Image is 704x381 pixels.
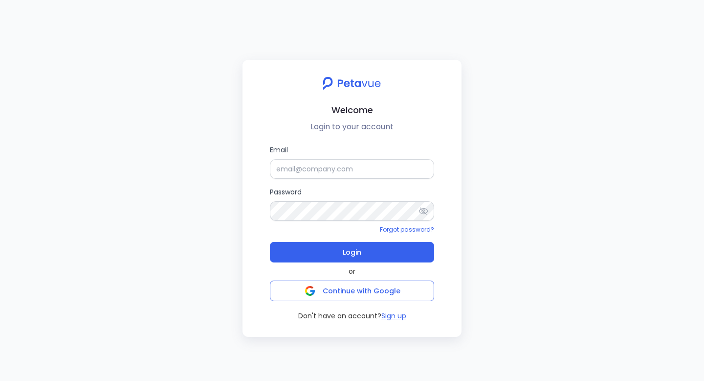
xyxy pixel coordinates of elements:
[343,245,361,259] span: Login
[270,144,434,179] label: Email
[298,311,381,321] span: Don't have an account?
[270,159,434,179] input: Email
[270,242,434,262] button: Login
[316,71,387,95] img: petavue logo
[349,266,355,277] span: or
[380,225,434,234] a: Forgot password?
[323,286,400,296] span: Continue with Google
[270,201,434,221] input: Password
[250,103,454,117] h2: Welcome
[270,187,434,221] label: Password
[381,311,406,321] button: Sign up
[270,281,434,301] button: Continue with Google
[250,121,454,133] p: Login to your account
